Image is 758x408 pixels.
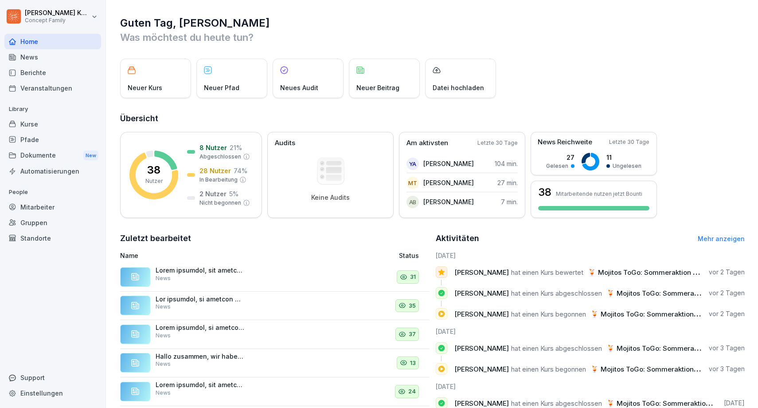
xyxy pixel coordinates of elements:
p: Abgeschlossen [199,153,241,161]
p: Lor ipsumdol, si ametcon Adip eli se doeiu tempor inc, utla etdo mag aliq enima 04 Min veni Quisn... [156,295,244,303]
span: 🍹 Mojitos ToGo: Sommeraktion 2025 [588,268,709,277]
p: 7 min. [501,197,518,206]
p: Library [4,102,101,116]
span: hat einen Kurs abgeschlossen [511,289,602,297]
a: Automatisierungen [4,163,101,179]
p: Keine Audits [311,194,350,202]
span: [PERSON_NAME] [454,365,509,373]
h2: Aktivitäten [436,232,479,245]
p: Concept Family [25,17,90,24]
p: In Bearbeitung [199,176,238,184]
span: hat einen Kurs abgeschlossen [511,399,602,408]
p: 5 % [229,189,238,198]
p: 8 Nutzer [199,143,227,152]
div: Support [4,370,101,385]
p: [PERSON_NAME] Künzig [25,9,90,17]
div: MT [406,177,419,189]
p: [PERSON_NAME] [423,178,474,187]
p: 37 [409,330,416,339]
p: 11 [606,153,641,162]
p: Status [399,251,419,260]
h1: Guten Tag, [PERSON_NAME] [120,16,745,30]
p: 35 [409,301,416,310]
a: DokumenteNew [4,147,101,164]
p: 27 min. [497,178,518,187]
p: News [156,332,171,340]
h6: [DATE] [436,327,745,336]
p: Mitarbeitende nutzen jetzt Bounti [556,190,642,197]
p: 27 [546,153,574,162]
span: 🍹 Mojitos ToGo: Sommeraktion 2025 [606,399,728,408]
div: AB [406,196,419,208]
p: 31 [410,273,416,281]
p: Am aktivsten [406,138,448,148]
a: Einstellungen [4,385,101,401]
p: Nicht begonnen [199,199,241,207]
span: [PERSON_NAME] [454,399,509,408]
p: 2 Nutzer [199,189,227,198]
span: 🍹 Mojitos ToGo: Sommeraktion 2025 [590,365,712,373]
p: News [156,274,171,282]
p: [PERSON_NAME] [423,197,474,206]
p: Letzte 30 Tage [477,139,518,147]
p: vor 2 Tagen [709,289,745,297]
p: 104 min. [495,159,518,168]
p: News [156,389,171,397]
span: [PERSON_NAME] [454,289,509,297]
a: Lorem ipsumdol, sit ametco adip elit sedd eius temporin Utlaboreetd magnaaliqua: En adm veni quis... [120,263,430,292]
h6: [DATE] [436,251,745,260]
a: Lorem ipsumdol, sit ametcons adipiscin eli Seddoeiusmodtemp inc utl Etdolo "MAGN Aliqu E" adm VEN... [120,377,430,406]
p: vor 2 Tagen [709,309,745,318]
h2: Zuletzt bearbeitet [120,232,430,245]
span: 🍹 Mojitos ToGo: Sommeraktion 2025 [590,310,712,318]
div: Mitarbeiter [4,199,101,215]
p: 38 [147,165,160,175]
p: Lorem ipsumdol, sit ametcons adipiscin eli Seddoeiusmodtemp inc utl Etdolo "MAGN Aliqu E" adm VEN... [156,381,244,389]
a: Mehr anzeigen [698,235,745,242]
p: 13 [410,359,416,368]
p: Lorem ipsumdol, si ametcons Adipi elitse doe tem Incidi utl Etdolor magna al 71 Eni! 🕓 Admin? Ven... [156,324,244,332]
a: News [4,49,101,65]
span: hat einen Kurs begonnen [511,310,586,318]
h2: Übersicht [120,112,745,125]
a: Standorte [4,230,101,246]
p: Lorem ipsumdol, sit ametco adip elit sedd eius temporin Utlaboreetd magnaaliqua: En adm veni quis... [156,266,244,274]
span: 🍹 Mojitos ToGo: Sommeraktion 2025 [606,289,728,297]
a: Gruppen [4,215,101,230]
p: Nutzer [145,177,163,185]
span: [PERSON_NAME] [454,344,509,353]
a: Pfade [4,132,101,147]
p: Gelesen [546,162,568,170]
p: Neuer Beitrag [356,83,399,92]
a: Veranstaltungen [4,80,101,96]
a: Hallo zusammen, wir haben im Service ein neues Reinigungsmittel für die Tische, nämlich "MAXX Bri... [120,349,430,378]
p: People [4,185,101,199]
a: Home [4,34,101,49]
p: News [156,303,171,311]
h6: [DATE] [436,382,745,391]
p: Name [120,251,312,260]
p: Audits [275,138,295,148]
a: Lorem ipsumdol, si ametcons Adipi elitse doe tem Incidi utl Etdolor magna al 71 Eni! 🕓 Admin? Ven... [120,320,430,349]
p: 28 Nutzer [199,166,231,175]
span: hat einen Kurs begonnen [511,365,586,373]
p: [DATE] [724,399,745,408]
span: [PERSON_NAME] [454,310,509,318]
p: 21 % [230,143,242,152]
p: Hallo zusammen, wir haben im Service ein neues Reinigungsmittel für die Tische, nämlich "MAXX Bri... [156,353,244,360]
p: 24 [408,387,416,396]
p: Neuer Pfad [204,83,239,92]
a: Berichte [4,65,101,80]
p: 74 % [234,166,247,175]
span: [PERSON_NAME] [454,268,509,277]
p: Neuer Kurs [128,83,162,92]
p: vor 3 Tagen [709,364,745,373]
